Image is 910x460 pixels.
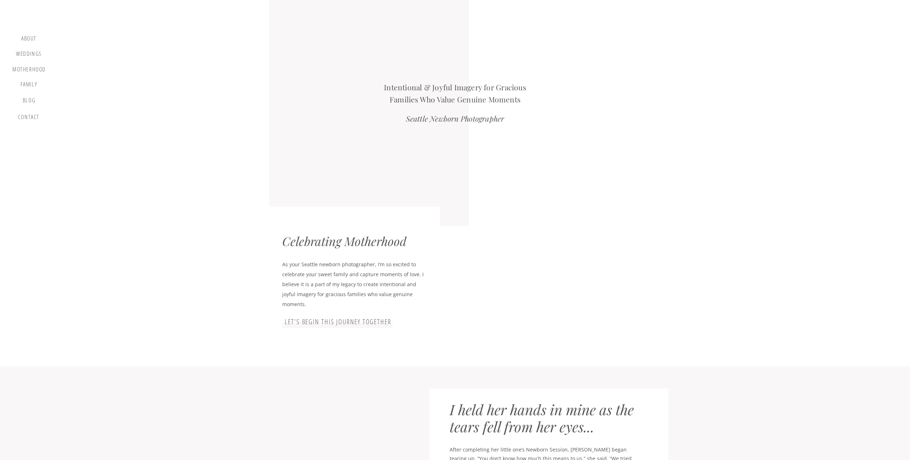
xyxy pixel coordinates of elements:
div: Celebrating Motherhood [282,234,425,255]
p: As your Seattle newborn photographer, I’m so excited to celebrate your sweet family and capture m... [282,260,425,301]
h2: Intentional & Joyful Imagery for Gracious Families Who Value Genuine Moments [376,81,534,105]
a: motherhood [12,66,46,74]
a: blog [18,97,39,107]
a: Family [15,81,42,90]
i: Seattle Newborn Photographer [406,113,504,123]
a: about [18,35,39,44]
a: Weddings [15,50,42,59]
a: let's begin this journey together [283,318,393,326]
a: contact [17,114,41,123]
h2: I held her hands in mine as the tears fell from her eyes... [450,401,644,437]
